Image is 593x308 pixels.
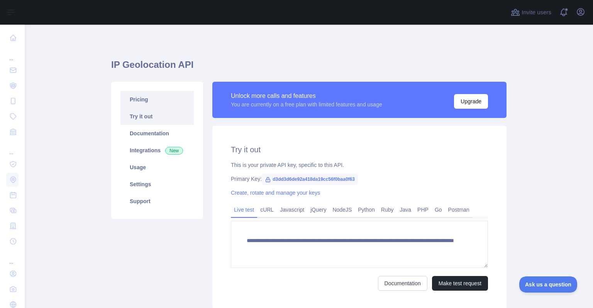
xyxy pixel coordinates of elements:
div: Primary Key: [231,175,488,183]
a: Java [397,204,415,216]
a: NodeJS [329,204,355,216]
button: Upgrade [454,94,488,109]
a: Usage [120,159,194,176]
a: Javascript [277,204,307,216]
div: Unlock more calls and features [231,91,382,101]
span: d3dd3d6de92a418da19cc56f0baa0f63 [262,173,358,185]
h1: IP Geolocation API [111,59,507,77]
a: Support [120,193,194,210]
a: Settings [120,176,194,193]
button: Invite users [509,6,553,19]
a: Go [432,204,445,216]
a: cURL [257,204,277,216]
a: Create, rotate and manage your keys [231,190,320,196]
h2: Try it out [231,144,488,155]
span: Invite users [522,8,551,17]
a: Postman [445,204,473,216]
span: New [165,147,183,155]
a: Documentation [378,276,427,291]
a: Python [355,204,378,216]
a: Try it out [120,108,194,125]
a: jQuery [307,204,329,216]
a: Pricing [120,91,194,108]
div: You are currently on a free plan with limited features and usage [231,101,382,108]
iframe: Toggle Customer Support [519,276,578,293]
button: Make test request [432,276,488,291]
a: Documentation [120,125,194,142]
a: Integrations New [120,142,194,159]
div: This is your private API key, specific to this API. [231,161,488,169]
a: PHP [414,204,432,216]
div: ... [6,46,19,62]
a: Live test [231,204,257,216]
a: Ruby [378,204,397,216]
div: ... [6,140,19,156]
div: ... [6,250,19,265]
